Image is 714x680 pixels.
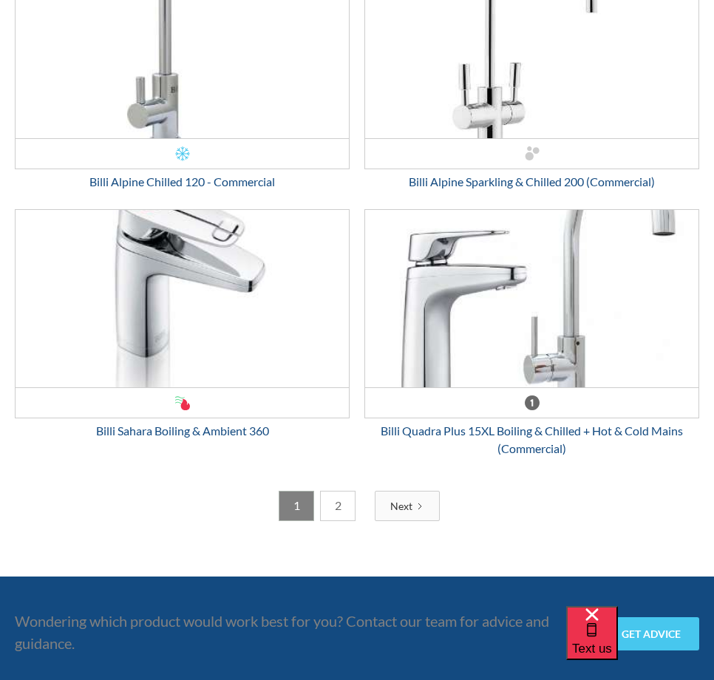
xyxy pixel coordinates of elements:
[15,610,585,654] p: Wondering which product would work best for you? Contact our team for advice and guidance.
[15,209,350,440] a: Billi Sahara Boiling & Ambient 360Billi Sahara Boiling & Ambient 360
[365,210,698,387] img: Billi Quadra Plus 15XL Boiling & Chilled + Hot & Cold Mains (Commercial)
[364,173,699,191] div: Billi Alpine Sparkling & Chilled 200 (Commercial)
[390,498,412,514] div: Next
[364,209,699,458] a: Billi Quadra Plus 15XL Boiling & Chilled + Hot & Cold Mains (Commercial)Billi Quadra Plus 15XL Bo...
[15,422,350,440] div: Billi Sahara Boiling & Ambient 360
[15,173,350,191] div: Billi Alpine Chilled 120 - Commercial
[15,491,699,521] div: List
[566,606,714,680] iframe: podium webchat widget bubble
[16,210,349,387] img: Billi Sahara Boiling & Ambient 360
[279,491,314,521] a: 1
[320,491,356,521] a: 2
[364,422,699,458] div: Billi Quadra Plus 15XL Boiling & Chilled + Hot & Cold Mains (Commercial)
[375,491,440,521] a: Next Page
